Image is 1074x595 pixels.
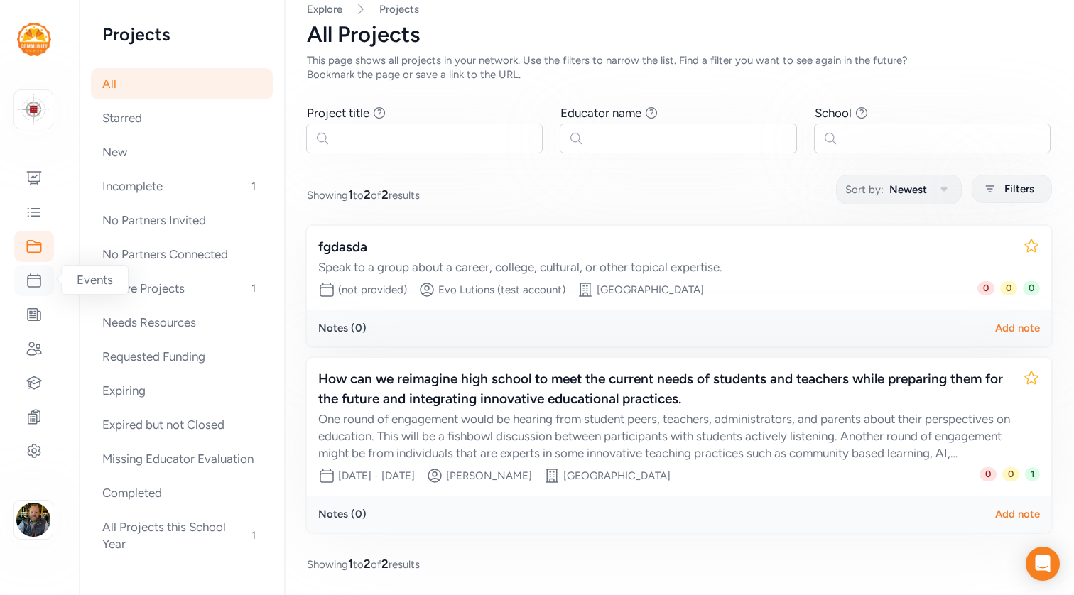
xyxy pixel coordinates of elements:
[1026,547,1060,581] div: Open Intercom Messenger
[1023,281,1040,295] span: 0
[597,283,704,297] div: [GEOGRAPHIC_DATA]
[318,237,1011,257] div: fgdasda
[307,2,1051,16] nav: Breadcrumb
[381,187,389,202] span: 2
[91,273,273,304] div: Active Projects
[1004,180,1034,197] span: Filters
[307,104,369,121] div: Project title
[91,307,273,338] div: Needs Resources
[845,181,884,198] span: Sort by:
[307,3,342,16] a: Explore
[338,469,415,483] div: [DATE] - [DATE]
[446,469,532,483] div: [PERSON_NAME]
[836,175,962,204] button: Sort by:Newest
[815,104,852,121] div: School
[246,178,261,195] span: 1
[438,283,565,297] div: Evo Lutions (test account)
[1025,467,1040,481] span: 1
[364,187,371,202] span: 2
[338,283,407,297] div: (not provided)
[1002,467,1019,481] span: 0
[318,369,1011,409] div: How can we reimagine high school to meet the current needs of students and teachers while prepari...
[91,443,273,474] div: Missing Educator Evaluation
[91,511,273,559] div: All Projects this School Year
[307,186,420,203] span: Showing to of results
[91,204,273,236] div: No Partners Invited
[563,469,671,483] div: [GEOGRAPHIC_DATA]
[1000,281,1017,295] span: 0
[318,410,1011,462] div: One round of engagement would be hearing from student peers, teachers, administrators, and parent...
[889,181,927,198] span: Newest
[91,409,273,440] div: Expired but not Closed
[17,23,51,56] img: logo
[91,477,273,508] div: Completed
[246,280,261,297] span: 1
[91,68,273,99] div: All
[91,341,273,372] div: Requested Funding
[980,467,997,481] span: 0
[91,102,273,133] div: Starred
[560,104,641,121] div: Educator name
[381,557,389,571] span: 2
[246,527,261,544] span: 1
[307,555,420,572] span: Showing to of results
[995,321,1040,335] div: Add note
[91,170,273,202] div: Incomplete
[18,94,49,125] img: logo
[318,321,367,335] div: Notes ( 0 )
[364,557,371,571] span: 2
[91,136,273,168] div: New
[91,375,273,406] div: Expiring
[102,23,261,45] h2: Projects
[379,2,419,16] a: Projects
[318,258,1011,275] div: Speak to a group about a career, college, cultural, or other topical expertise.
[307,22,1051,48] div: All Projects
[977,281,994,295] span: 0
[995,507,1040,521] div: Add note
[318,507,367,521] div: Notes ( 0 )
[348,187,353,202] span: 1
[91,239,273,270] div: No Partners Connected
[348,557,353,571] span: 1
[307,53,943,82] div: This page shows all projects in your network. Use the filters to narrow the list. Find a filter y...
